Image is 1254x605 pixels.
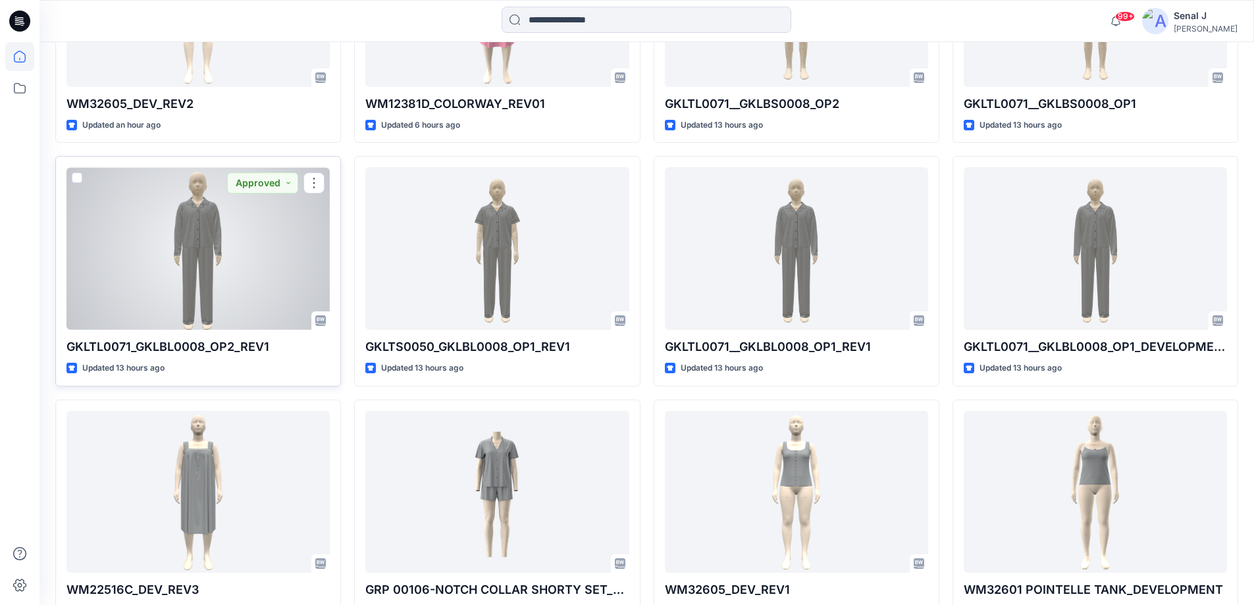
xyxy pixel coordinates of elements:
a: GKLTL0071__GKLBL0008_OP1_DEVELOPMENT [964,167,1227,330]
p: GKLTS0050_GKLBL0008_OP1_REV1 [365,338,629,356]
a: GRP 00106-NOTCH COLLAR SHORTY SET_REV1 [365,411,629,573]
a: GKLTL0071_GKLBL0008_OP2_REV1 [66,167,330,330]
img: avatar [1142,8,1168,34]
p: Updated 13 hours ago [980,361,1062,375]
p: GKLTL0071__GKLBS0008_OP2 [665,95,928,113]
p: GKLTL0071__GKLBS0008_OP1 [964,95,1227,113]
a: WM32601 POINTELLE TANK_DEVELOPMENT [964,411,1227,573]
p: Updated 13 hours ago [980,118,1062,132]
a: WM32605_DEV_REV1 [665,411,928,573]
p: Updated 13 hours ago [82,361,165,375]
p: Updated an hour ago [82,118,161,132]
a: GKLTL0071__GKLBL0008_OP1_REV1 [665,167,928,330]
div: Senal J [1174,8,1238,24]
p: WM22516C_DEV_REV3 [66,581,330,599]
span: 99+ [1115,11,1135,22]
p: WM12381D_COLORWAY_REV01 [365,95,629,113]
p: WM32605_DEV_REV2 [66,95,330,113]
a: GKLTS0050_GKLBL0008_OP1_REV1 [365,167,629,330]
p: Updated 13 hours ago [381,361,463,375]
p: GKLTL0071__GKLBL0008_OP1_DEVELOPMENT [964,338,1227,356]
p: WM32605_DEV_REV1 [665,581,928,599]
a: WM22516C_DEV_REV3 [66,411,330,573]
p: Updated 13 hours ago [681,118,763,132]
p: GRP 00106-NOTCH COLLAR SHORTY SET_REV1 [365,581,629,599]
p: Updated 13 hours ago [681,361,763,375]
p: WM32601 POINTELLE TANK_DEVELOPMENT [964,581,1227,599]
div: [PERSON_NAME] [1174,24,1238,34]
p: GKLTL0071__GKLBL0008_OP1_REV1 [665,338,928,356]
p: GKLTL0071_GKLBL0008_OP2_REV1 [66,338,330,356]
p: Updated 6 hours ago [381,118,460,132]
